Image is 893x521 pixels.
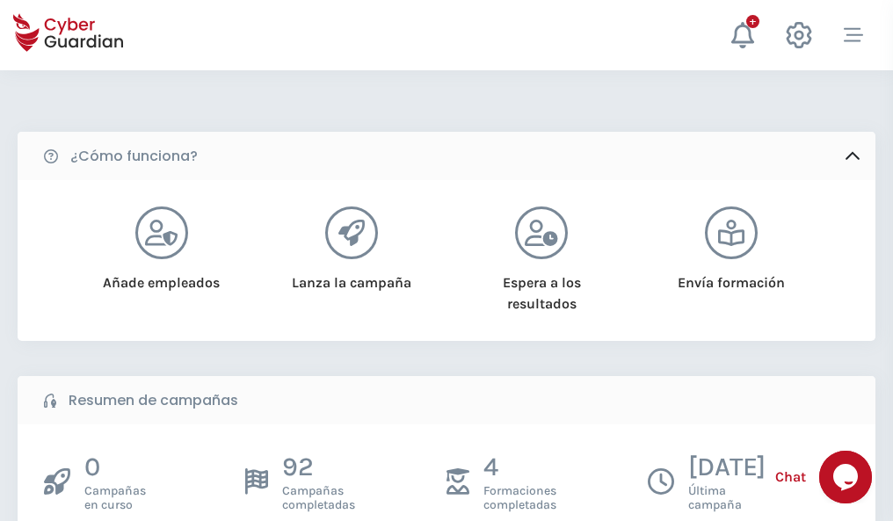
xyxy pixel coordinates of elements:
p: 92 [282,451,355,484]
span: Formaciones completadas [483,484,556,512]
span: Última campaña [688,484,766,512]
div: Espera a los resultados [469,259,614,315]
iframe: chat widget [819,451,875,503]
div: Añade empleados [89,259,234,293]
p: 0 [84,451,146,484]
span: Campañas completadas [282,484,355,512]
p: [DATE] [688,451,766,484]
div: Envía formación [659,259,804,293]
div: Lanza la campaña [279,259,424,293]
span: Campañas en curso [84,484,146,512]
p: 4 [483,451,556,484]
span: Chat [775,467,806,488]
b: Resumen de campañas [69,390,238,411]
div: + [746,15,759,28]
b: ¿Cómo funciona? [70,146,198,167]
